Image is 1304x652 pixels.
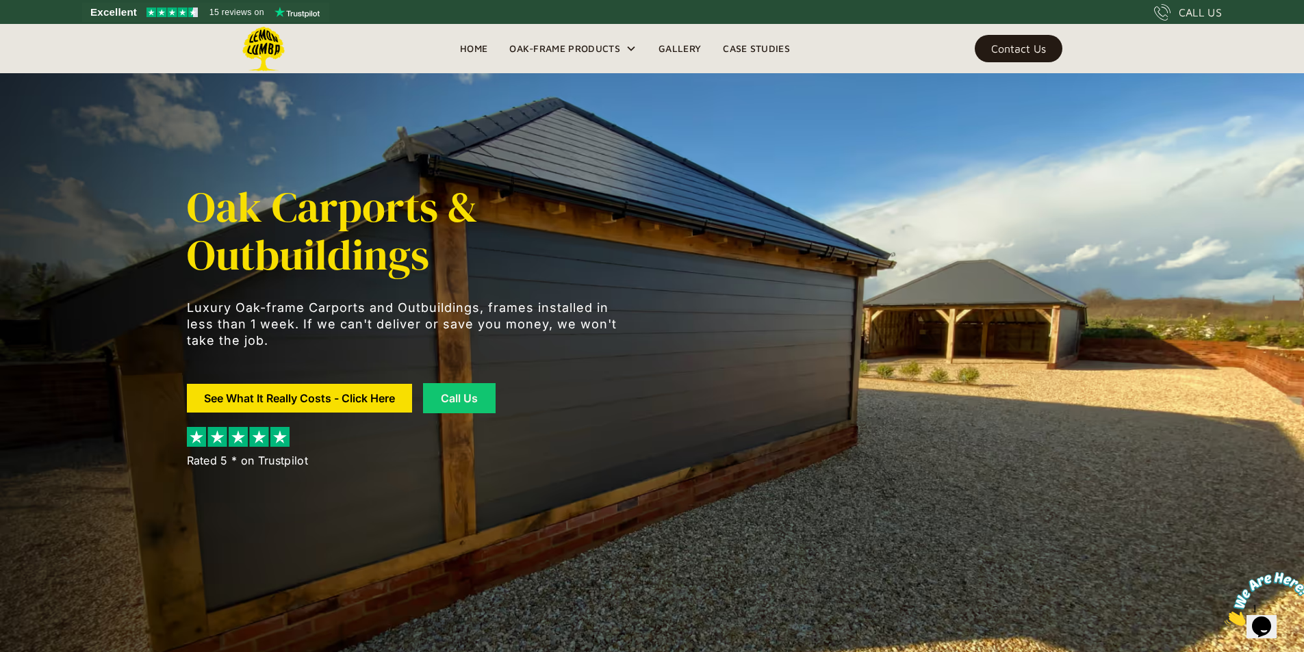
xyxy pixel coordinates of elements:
a: CALL US [1154,4,1222,21]
div: Contact Us [991,44,1046,53]
a: Case Studies [712,38,801,59]
a: Home [449,38,498,59]
span: 1 [5,5,11,17]
a: Gallery [648,38,712,59]
img: Chat attention grabber [5,5,90,60]
div: Oak-Frame Products [498,24,648,73]
a: Contact Us [975,35,1062,62]
img: Trustpilot 4.5 stars [146,8,198,17]
a: Call Us [423,383,496,413]
div: CALL US [1179,4,1222,21]
span: 15 reviews on [209,4,264,21]
img: Trustpilot logo [274,7,320,18]
a: See What It Really Costs - Click Here [187,384,412,413]
div: Call Us [440,393,478,404]
a: See Lemon Lumba reviews on Trustpilot [82,3,329,22]
p: Luxury Oak-frame Carports and Outbuildings, frames installed in less than 1 week. If we can't del... [187,300,625,349]
h1: Oak Carports & Outbuildings [187,183,625,279]
div: Oak-Frame Products [509,40,620,57]
div: Rated 5 * on Trustpilot [187,452,308,469]
iframe: chat widget [1219,566,1304,631]
span: Excellent [90,4,137,21]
